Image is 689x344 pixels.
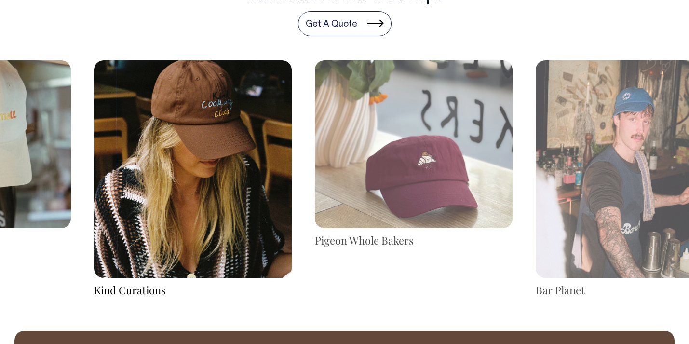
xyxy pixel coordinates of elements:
img: Pigeon Whole Bakers [315,60,513,229]
a: Get A Quote [298,11,392,36]
div: Pigeon Whole Bakers [315,233,513,248]
div: Kind Curations [94,283,292,298]
img: Kind Curations [94,60,292,278]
